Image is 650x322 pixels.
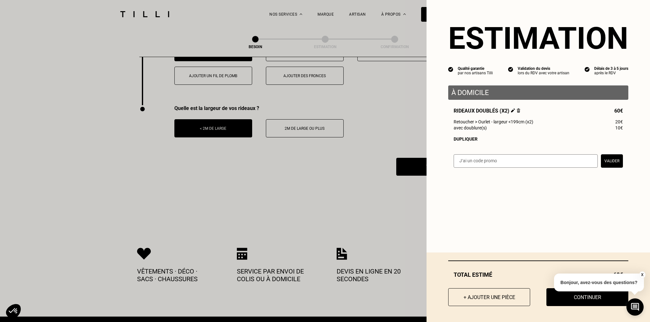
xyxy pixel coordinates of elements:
input: J‘ai un code promo [454,154,598,168]
p: À domicile [451,89,625,97]
div: Dupliquer [454,136,623,142]
div: Validation du devis [518,66,569,71]
img: icon list info [585,66,590,72]
div: Total estimé [448,271,628,278]
div: après le RDV [594,71,628,75]
button: + Ajouter une pièce [448,288,530,306]
span: 10€ [615,125,623,130]
span: Rideaux doublés (x2) [454,108,520,114]
span: 60€ [614,108,623,114]
img: Éditer [511,108,515,113]
div: Délais de 3 à 5 jours [594,66,628,71]
img: Supprimer [517,108,520,113]
p: Bonjour, avez-vous des questions? [554,274,644,291]
span: Retoucher > Ourlet - largeur <199cm (x2) [454,119,533,124]
span: 20€ [615,119,623,124]
button: Continuer [546,288,628,306]
button: X [639,271,645,278]
div: lors du RDV avec votre artisan [518,71,569,75]
button: Valider [601,154,623,168]
div: Qualité garantie [458,66,493,71]
span: avec doublure(s) [454,125,487,130]
section: Estimation [448,20,628,56]
div: par nos artisans Tilli [458,71,493,75]
img: icon list info [508,66,513,72]
img: icon list info [448,66,453,72]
